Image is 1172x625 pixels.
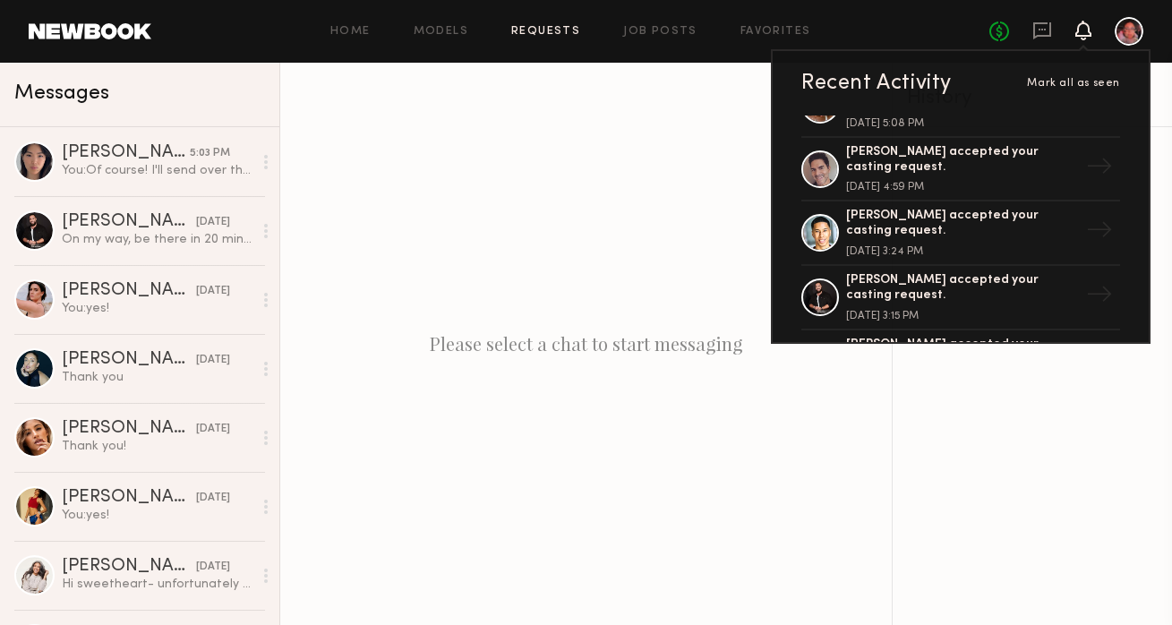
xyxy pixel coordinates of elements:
[740,26,811,38] a: Favorites
[62,231,252,248] div: On my way, be there in 20 minutes
[62,162,252,179] div: You: Of course! I'll send over the booking now.
[414,26,468,38] a: Models
[62,507,252,524] div: You: yes!
[846,338,1079,368] div: [PERSON_NAME] accepted your casting request.
[62,351,196,369] div: [PERSON_NAME]
[190,145,230,162] div: 5:03 PM
[846,209,1079,239] div: [PERSON_NAME] accepted your casting request.
[196,490,230,507] div: [DATE]
[62,144,190,162] div: [PERSON_NAME]
[62,213,196,231] div: [PERSON_NAME]
[1027,78,1120,89] span: Mark all as seen
[801,330,1120,395] a: [PERSON_NAME] accepted your casting request.→
[196,352,230,369] div: [DATE]
[62,300,252,317] div: You: yes!
[196,214,230,231] div: [DATE]
[196,421,230,438] div: [DATE]
[623,26,697,38] a: Job Posts
[196,283,230,300] div: [DATE]
[846,246,1079,257] div: [DATE] 3:24 PM
[62,282,196,300] div: [PERSON_NAME]
[511,26,580,38] a: Requests
[330,26,371,38] a: Home
[1079,210,1120,256] div: →
[801,73,952,94] div: Recent Activity
[801,138,1120,202] a: [PERSON_NAME] accepted your casting request.[DATE] 4:59 PM→
[801,266,1120,330] a: [PERSON_NAME] accepted your casting request.[DATE] 3:15 PM→
[62,576,252,593] div: Hi sweetheart- unfortunately I can’t do perpetuity. Thank you for thinking of me though ❤️
[801,201,1120,266] a: [PERSON_NAME] accepted your casting request.[DATE] 3:24 PM→
[1079,338,1120,384] div: →
[280,63,892,625] div: Please select a chat to start messaging
[62,369,252,386] div: Thank you
[846,273,1079,304] div: [PERSON_NAME] accepted your casting request.
[846,182,1079,193] div: [DATE] 4:59 PM
[62,438,252,455] div: Thank you!
[1079,146,1120,193] div: →
[846,311,1079,321] div: [DATE] 3:15 PM
[196,559,230,576] div: [DATE]
[62,558,196,576] div: [PERSON_NAME]
[846,145,1079,176] div: [PERSON_NAME] accepted your casting request.
[846,118,1079,129] div: [DATE] 5:08 PM
[1079,274,1120,321] div: →
[62,489,196,507] div: [PERSON_NAME]
[62,420,196,438] div: [PERSON_NAME]
[14,83,109,104] span: Messages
